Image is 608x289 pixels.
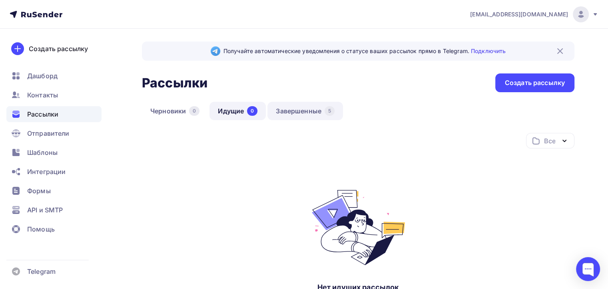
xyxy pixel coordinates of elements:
[471,48,506,54] a: Подключить
[247,106,257,116] div: 0
[470,10,568,18] span: [EMAIL_ADDRESS][DOMAIN_NAME]
[6,87,102,103] a: Контакты
[27,167,66,176] span: Интеграции
[6,144,102,160] a: Шаблоны
[6,125,102,141] a: Отправители
[6,68,102,84] a: Дашборд
[505,78,565,87] div: Создать рассылку
[27,90,58,100] span: Контакты
[27,267,56,276] span: Telegram
[267,102,343,120] a: Завершенные5
[223,47,506,55] span: Получайте автоматические уведомления о статусе ваших рассылок прямо в Telegram.
[27,148,58,157] span: Шаблоны
[27,129,70,138] span: Отправители
[29,44,88,53] div: Создать рассылку
[142,75,207,91] h2: Рассылки
[189,106,199,116] div: 0
[27,186,51,196] span: Формы
[27,109,58,119] span: Рассылки
[27,205,63,215] span: API и SMTP
[209,102,266,120] a: Идущие0
[27,71,58,81] span: Дашборд
[470,6,598,22] a: [EMAIL_ADDRESS][DOMAIN_NAME]
[6,183,102,199] a: Формы
[27,224,55,234] span: Помощь
[526,133,574,148] button: Все
[6,106,102,122] a: Рассылки
[211,46,220,56] img: Telegram
[142,102,208,120] a: Черновики0
[325,106,335,116] div: 5
[544,136,555,146] div: Все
